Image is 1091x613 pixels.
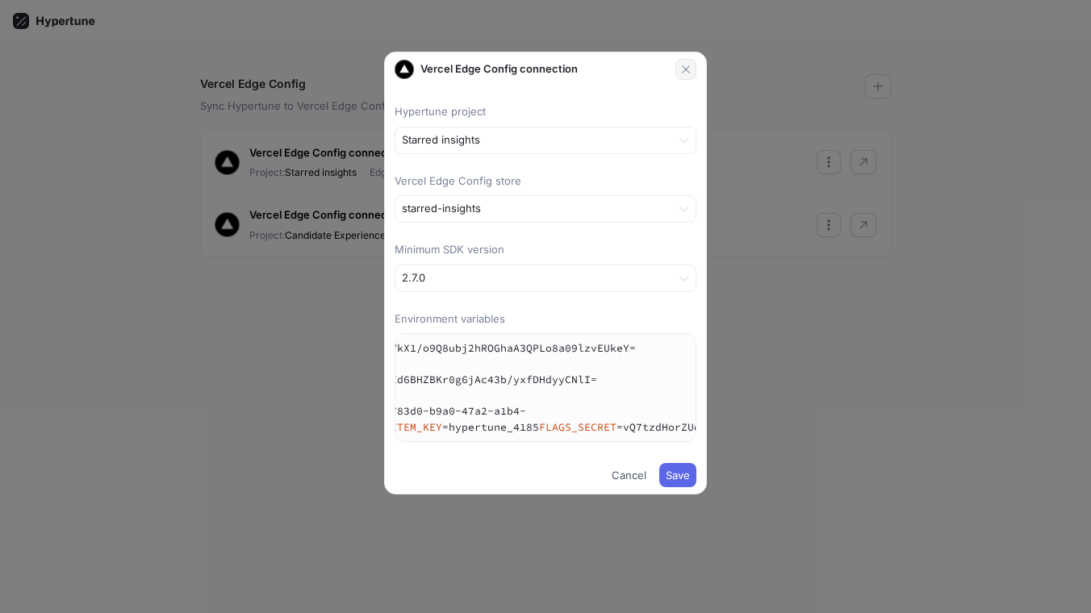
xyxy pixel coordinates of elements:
[395,242,696,258] p: Minimum SDK version
[395,173,696,190] p: Vercel Edge Config store
[161,334,978,441] textarea: NEXT_PUBLIC_HYPERTUNE_TOKEN=U2FsdGVkX1/o9Q8ubj2hROGhaA3QPLo8a09lzvEUkeY= HYPERTUNE_ADMIN_TOKEN=U2...
[395,104,696,120] p: Hypertune project
[659,463,696,487] button: Save
[420,61,578,77] p: Vercel Edge Config connection
[612,470,646,480] span: Cancel
[666,470,690,480] span: Save
[395,311,696,327] p: Environment variables
[605,463,653,487] button: Cancel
